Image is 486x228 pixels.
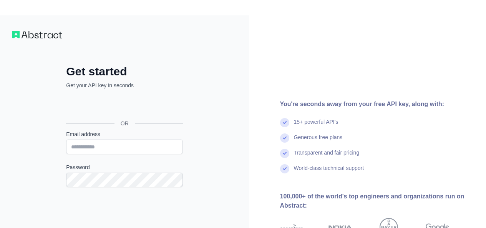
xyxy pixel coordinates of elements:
p: Get your API key in seconds [66,82,183,89]
img: check mark [280,118,289,127]
div: 100,000+ of the world's top engineers and organizations run on Abstract: [280,192,474,210]
label: Email address [66,130,183,138]
iframe: reCAPTCHA [66,196,183,226]
div: World-class technical support [294,164,364,180]
h2: Get started [66,65,183,78]
img: Workflow [12,31,62,38]
label: Password [66,163,183,171]
div: 15+ powerful API's [294,118,338,133]
img: check mark [280,133,289,143]
div: Transparent and fair pricing [294,149,360,164]
div: Generous free plans [294,133,343,149]
span: OR [114,120,135,127]
img: check mark [280,149,289,158]
img: check mark [280,164,289,173]
div: You're seconds away from your free API key, along with: [280,100,474,109]
iframe: Sign in with Google Button [62,98,185,115]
